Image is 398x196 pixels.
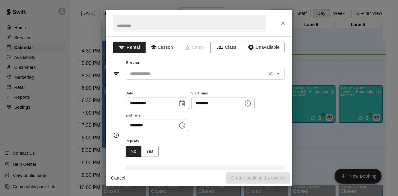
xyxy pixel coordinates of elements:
[277,18,289,29] button: Close
[108,172,128,184] button: Cancel
[242,97,254,110] button: Choose time, selected time is 6:00 PM
[176,119,188,132] button: Choose time, selected time is 7:00 PM
[141,167,190,179] div: Booking time is available
[211,42,243,53] button: Class
[243,42,285,53] button: Unavailable
[176,97,188,110] button: Choose date, selected date is Oct 9, 2025
[126,146,159,157] div: outlined button group
[266,69,275,78] button: Clear
[126,112,189,120] span: End Time
[113,132,119,138] svg: Timing
[191,89,255,98] span: Start Time
[274,69,283,78] button: Open
[146,42,178,53] button: Lesson
[126,146,141,157] button: No
[141,146,159,157] button: Yes
[113,42,146,53] button: Rental
[126,61,141,65] span: Service
[113,71,119,77] svg: Service
[178,42,211,53] span: Camps can only be created in the Services page
[126,89,189,98] span: Date
[126,137,164,146] span: Repeats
